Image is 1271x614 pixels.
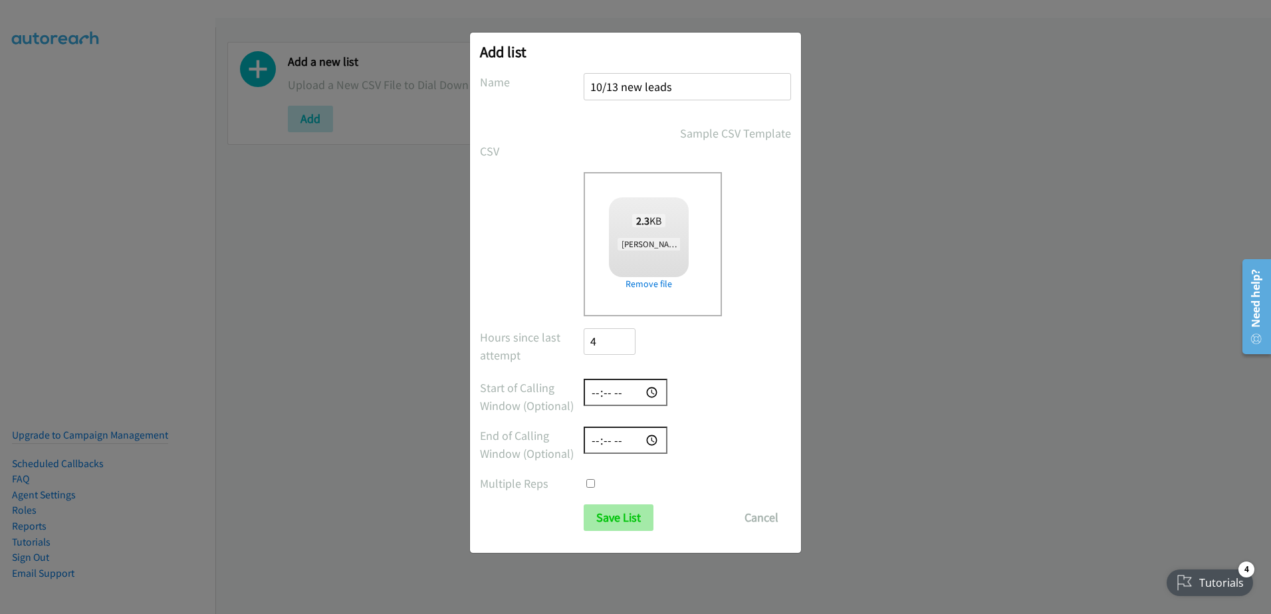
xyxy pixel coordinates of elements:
a: Remove file [609,277,689,291]
label: Hours since last attempt [480,328,584,364]
label: Start of Calling Window (Optional) [480,379,584,415]
input: Save List [584,504,653,531]
label: Multiple Reps [480,474,584,492]
iframe: Resource Center [1232,254,1271,359]
label: CSV [480,142,584,160]
iframe: Checklist [1159,556,1261,604]
strong: 2.3 [636,214,649,227]
h2: Add list [480,43,791,61]
label: End of Calling Window (Optional) [480,427,584,462]
span: KB [632,214,666,227]
button: Cancel [732,504,791,531]
a: Sample CSV Template [680,124,791,142]
label: Name [480,73,584,91]
span: [PERSON_NAME]%27s Leads-2025-10-13.csv [618,238,780,251]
